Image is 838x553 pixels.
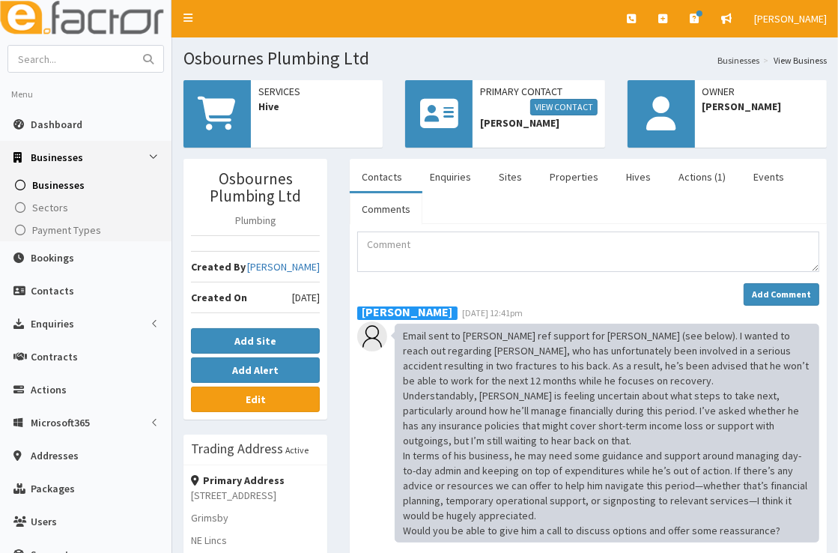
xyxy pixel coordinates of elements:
a: Properties [538,161,610,193]
span: Packages [31,482,75,495]
span: Payment Types [32,223,101,237]
strong: Add Comment [752,288,811,300]
p: NE Lincs [191,533,320,548]
span: Enquiries [31,317,74,330]
strong: Primary Address [191,474,285,487]
span: Businesses [32,178,85,192]
b: Created On [191,291,247,304]
a: Enquiries [418,161,483,193]
b: Edit [246,393,266,406]
span: Microsoft365 [31,416,90,429]
span: Primary Contact [480,84,597,115]
span: Actions [31,383,67,396]
input: Search... [8,46,134,72]
span: Users [31,515,57,528]
span: [PERSON_NAME] [480,115,597,130]
h3: Osbournes Plumbing Ltd [191,170,320,205]
span: Businesses [31,151,83,164]
div: Email sent to [PERSON_NAME] ref support for [PERSON_NAME] (see below). I wanted to reach out rega... [395,324,819,543]
span: Owner [702,84,819,99]
span: [PERSON_NAME] [702,99,819,114]
span: Dashboard [31,118,82,131]
a: Actions (1) [667,161,738,193]
a: Events [741,161,796,193]
p: Plumbing [191,213,320,228]
a: Comments [350,193,422,225]
a: Businesses [717,54,759,67]
textarea: Comment [357,232,819,272]
b: Add Site [234,334,276,348]
button: Add Alert [191,357,320,383]
a: Edit [191,387,320,412]
button: Add Comment [744,283,819,306]
a: Sectors [4,196,171,219]
span: Addresses [31,449,79,462]
a: Hives [614,161,663,193]
a: Businesses [4,174,171,196]
h3: Trading Address [191,442,283,456]
span: Sectors [32,201,68,214]
span: Contracts [31,350,78,363]
p: Grimsby [191,510,320,525]
a: Sites [487,161,534,193]
p: [STREET_ADDRESS] [191,488,320,503]
a: Contacts [350,161,414,193]
a: Payment Types [4,219,171,241]
span: Bookings [31,251,74,265]
span: Hive [258,99,375,114]
a: [PERSON_NAME] [247,259,320,274]
h1: Osbournes Plumbing Ltd [183,49,827,68]
b: Created By [191,260,246,274]
span: [DATE] 12:41pm [462,307,523,318]
b: [PERSON_NAME] [362,304,452,319]
small: Active [285,444,309,456]
span: [PERSON_NAME] [754,12,827,25]
span: Contacts [31,284,74,297]
a: View Contact [530,99,598,115]
b: Add Alert [232,363,279,377]
li: View Business [759,54,827,67]
span: [DATE] [292,290,320,305]
span: Services [258,84,375,99]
